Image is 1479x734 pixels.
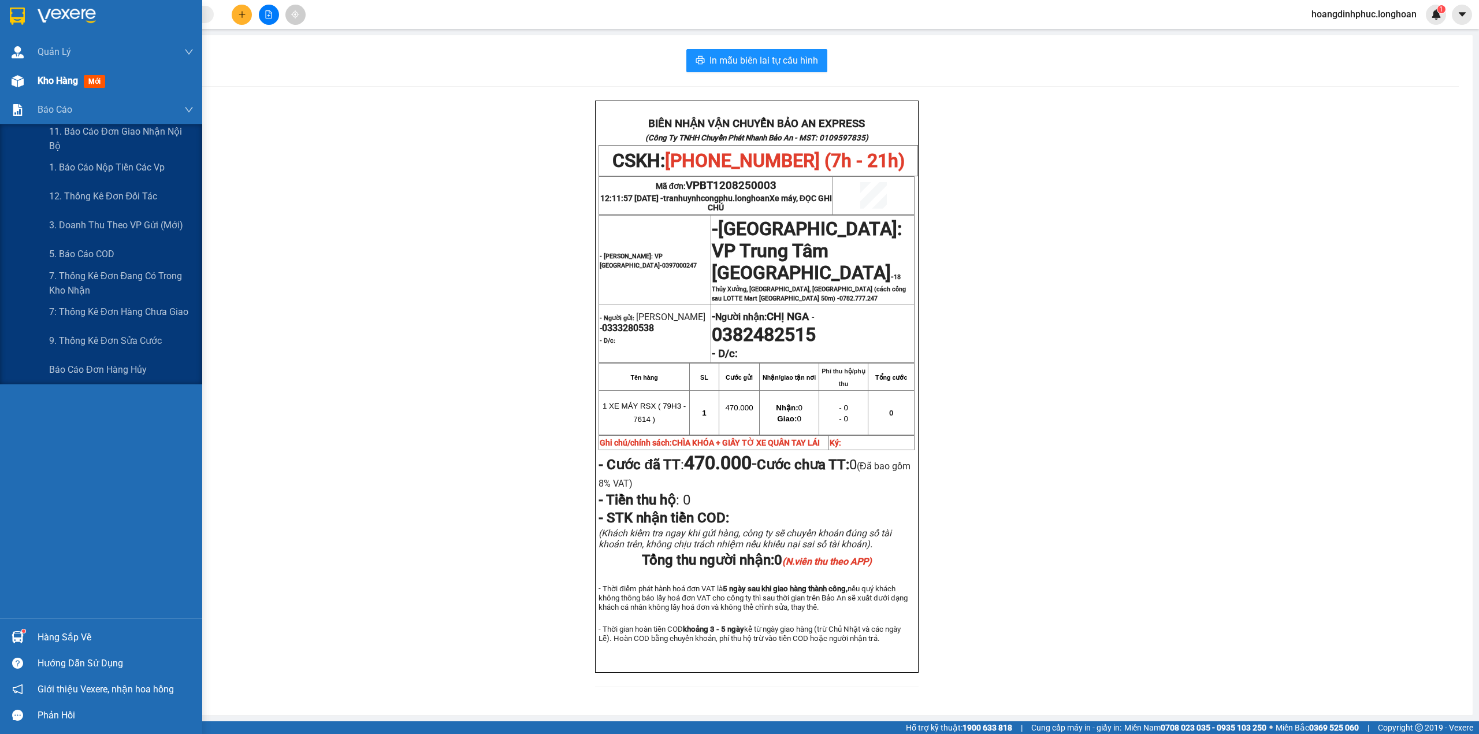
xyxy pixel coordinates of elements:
[1021,721,1023,734] span: |
[259,5,279,25] button: file-add
[822,368,865,387] strong: Phí thu hộ/phụ thu
[630,374,657,381] strong: Tên hàng
[49,333,162,348] span: 9. Thống kê đơn sửa cước
[599,510,729,526] span: - STK nhận tiền COD:
[723,584,848,593] strong: 5 ngày sau khi giao hàng thành công,
[12,631,24,643] img: warehouse-icon
[600,312,705,333] span: [PERSON_NAME] -
[49,362,147,377] span: Báo cáo đơn hàng hủy
[839,414,848,423] span: - 0
[642,552,872,568] span: Tổng thu người nhận:
[599,492,676,508] strong: - Tiền thu hộ
[875,374,907,381] strong: Tổng cước
[757,457,849,473] strong: Cước chưa TT:
[599,457,681,473] strong: - Cước đã TT
[712,273,906,302] span: 18 Thủy Xưởng, [GEOGRAPHIC_DATA], [GEOGRAPHIC_DATA] (cách cổng sau LOTTE Mart [GEOGRAPHIC_DATA] 5...
[830,438,841,447] strong: Ký:
[1124,721,1266,734] span: Miền Nam
[663,194,832,212] span: tranhuynhcongphu.longhoan
[12,104,24,116] img: solution-icon
[767,310,809,323] span: CHỊ NGA
[1415,724,1423,732] span: copyright
[49,160,165,175] span: 1. Báo cáo nộp tiền các vp
[656,181,777,191] span: Mã đơn:
[709,53,818,68] span: In mẫu biên lai tự cấu hình
[599,492,690,508] span: :
[84,75,105,88] span: mới
[889,409,893,417] span: 0
[599,584,907,611] span: - Thời điểm phát hành hoá đơn VAT là nếu quý khách không thông báo lấy hoá đơn VAT cho công ty th...
[38,102,72,117] span: Báo cáo
[712,228,906,302] span: -
[726,374,753,381] strong: Cước gửi
[238,10,246,18] span: plus
[600,337,615,344] strong: - D/c:
[712,218,902,284] span: [GEOGRAPHIC_DATA]: VP Trung Tâm [GEOGRAPHIC_DATA]
[38,682,174,696] span: Giới thiệu Vexere, nhận hoa hồng
[696,55,705,66] span: printer
[1309,723,1359,732] strong: 0369 525 060
[1269,725,1273,730] span: ⚪️
[712,347,738,360] strong: - D/c:
[232,5,252,25] button: plus
[686,49,827,72] button: printerIn mẫu biên lai tự cấu hình
[49,124,194,153] span: 11. Báo cáo đơn giao nhận nội bộ
[603,402,686,424] span: 1 XE MÁY RSX ( 79H3 - 7614 )
[782,556,872,567] em: (N.viên thu theo APP)
[776,403,802,412] span: 0
[291,10,299,18] span: aim
[645,134,868,142] strong: (Công Ty TNHH Chuyển Phát Nhanh Bảo An - MST: 0109597835)
[599,528,891,550] span: (Khách kiểm tra ngay khi gửi hàng, công ty sẽ chuyển khoản đúng số tài khoản trên, không chịu trá...
[683,625,744,633] strong: khoảng 3 - 5 ngày
[1439,5,1443,13] span: 1
[662,262,697,269] span: 0397000247
[602,322,654,333] span: 0333280538
[22,629,25,633] sup: 1
[600,253,697,269] span: - [PERSON_NAME]: VP [GEOGRAPHIC_DATA]-
[12,75,24,87] img: warehouse-icon
[672,438,820,447] span: CHÌA KHÓA + GIẤY TỜ XE QUẤN TAY LÁI
[49,305,188,319] span: 7: Thống kê đơn hàng chưa giao
[712,218,718,240] span: -
[600,194,832,212] span: 12:11:57 [DATE] -
[665,150,905,172] span: [PHONE_NUMBER] (7h - 21h)
[38,45,71,59] span: Quản Lý
[38,629,194,646] div: Hàng sắp về
[49,247,114,261] span: 5. Báo cáo COD
[906,721,1012,734] span: Hỗ trợ kỹ thuật:
[777,414,801,423] span: 0
[1437,5,1445,13] sup: 1
[38,655,194,672] div: Hướng dẫn sử dụng
[702,409,706,417] span: 1
[285,5,306,25] button: aim
[686,179,776,192] span: VPBT1208250003
[684,452,757,474] span: -
[777,414,797,423] strong: Giao:
[763,374,816,381] strong: Nhận/giao tận nơi
[612,150,905,172] span: CSKH:
[774,552,872,568] span: 0
[12,710,23,721] span: message
[700,374,708,381] strong: SL
[600,314,634,322] strong: - Người gửi:
[1367,721,1369,734] span: |
[809,312,814,322] span: -
[1276,721,1359,734] span: Miền Bắc
[963,723,1012,732] strong: 1900 633 818
[715,312,809,322] span: Người nhận:
[839,403,848,412] span: - 0
[1452,5,1472,25] button: caret-down
[1431,9,1441,20] img: icon-new-feature
[10,8,25,25] img: logo-vxr
[679,492,690,508] span: 0
[1161,723,1266,732] strong: 0708 023 035 - 0935 103 250
[38,75,78,86] span: Kho hàng
[1302,7,1426,21] span: hoangdinhphuc.longhoan
[38,707,194,724] div: Phản hồi
[184,105,194,114] span: down
[49,269,194,298] span: 7. Thống kê đơn đang có trong kho nhận
[712,324,816,346] span: 0382482515
[1031,721,1121,734] span: Cung cấp máy in - giấy in:
[684,452,752,474] strong: 470.000
[708,194,832,212] span: Xe máy, ĐỌC GHI CHÚ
